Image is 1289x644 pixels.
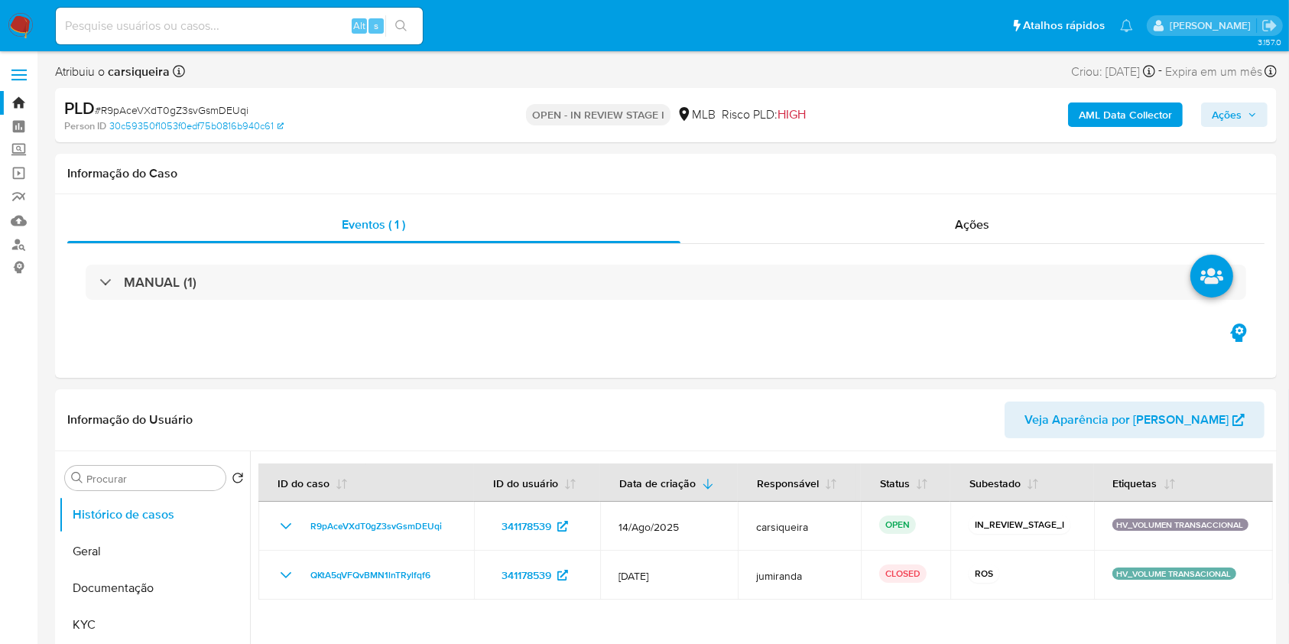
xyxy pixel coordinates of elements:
[1068,102,1183,127] button: AML Data Collector
[385,15,417,37] button: search-icon
[59,570,250,607] button: Documentação
[374,18,378,33] span: s
[124,274,196,291] h3: MANUAL (1)
[1023,18,1105,34] span: Atalhos rápidos
[1158,61,1162,82] span: -
[59,533,250,570] button: Geral
[1079,102,1172,127] b: AML Data Collector
[956,216,990,233] span: Ações
[56,16,423,36] input: Pesquise usuários ou casos...
[1201,102,1268,127] button: Ações
[353,18,365,33] span: Alt
[232,472,244,489] button: Retornar ao pedido padrão
[67,412,193,428] h1: Informação do Usuário
[59,607,250,643] button: KYC
[59,496,250,533] button: Histórico de casos
[1005,402,1265,438] button: Veja Aparência por [PERSON_NAME]
[1120,19,1133,32] a: Notificações
[71,472,83,484] button: Procurar
[677,106,716,123] div: MLB
[109,119,284,133] a: 30c59350f1053f0edf75b0816b940c61
[95,102,248,118] span: # R9pAceVXdT0gZ3svGsmDEUqi
[1261,18,1278,34] a: Sair
[526,104,670,125] p: OPEN - IN REVIEW STAGE I
[1212,102,1242,127] span: Ações
[86,472,219,486] input: Procurar
[722,106,806,123] span: Risco PLD:
[55,63,170,80] span: Atribuiu o
[1071,61,1155,82] div: Criou: [DATE]
[1024,402,1229,438] span: Veja Aparência por [PERSON_NAME]
[67,166,1265,181] h1: Informação do Caso
[64,119,106,133] b: Person ID
[64,96,95,120] b: PLD
[1170,18,1256,33] p: carla.siqueira@mercadolivre.com
[105,63,170,80] b: carsiqueira
[86,265,1246,300] div: MANUAL (1)
[778,106,806,123] span: HIGH
[343,216,406,233] span: Eventos ( 1 )
[1165,63,1262,80] span: Expira em um mês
